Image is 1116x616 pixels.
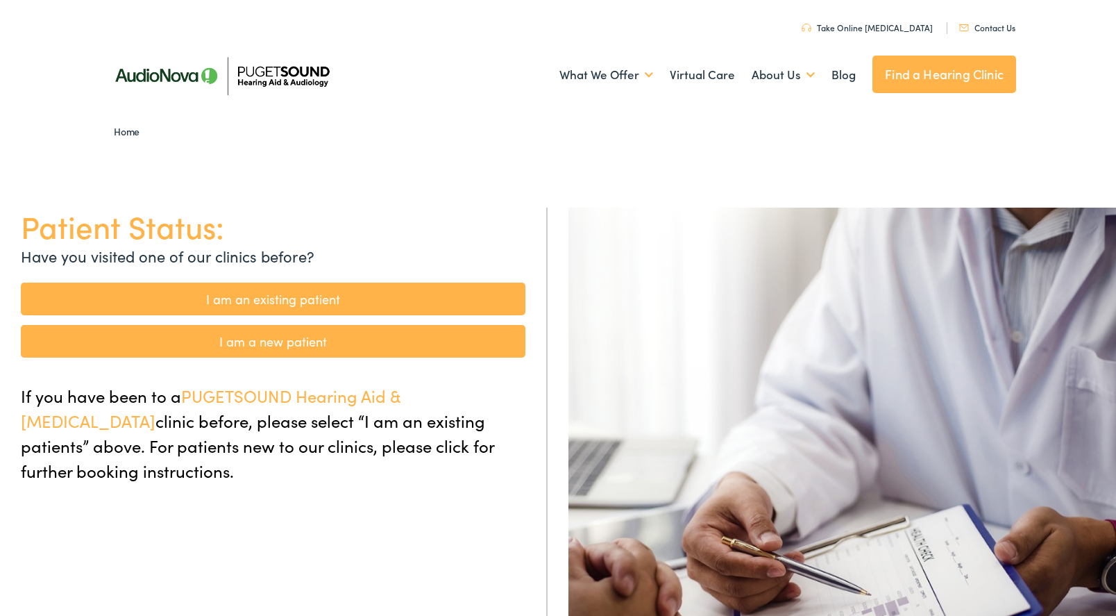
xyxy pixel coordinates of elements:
a: Contact Us [959,22,1015,33]
a: Virtual Care [670,49,735,101]
img: utility icon [959,24,969,31]
a: I am a new patient [21,325,525,358]
a: Home [114,124,146,138]
a: I am an existing patient [21,283,525,315]
a: About Us [752,49,815,101]
h1: Patient Status: [21,208,525,244]
p: Have you visited one of our clinics before? [21,244,525,267]
a: Blog [831,49,856,101]
a: Take Online [MEDICAL_DATA] [802,22,933,33]
span: PUGETSOUND Hearing Aid & [MEDICAL_DATA] [21,384,400,432]
img: utility icon [802,24,811,32]
p: If you have been to a clinic before, please select “I am an existing patients” above. For patient... [21,383,525,483]
a: Find a Hearing Clinic [872,56,1016,93]
a: What We Offer [559,49,653,101]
